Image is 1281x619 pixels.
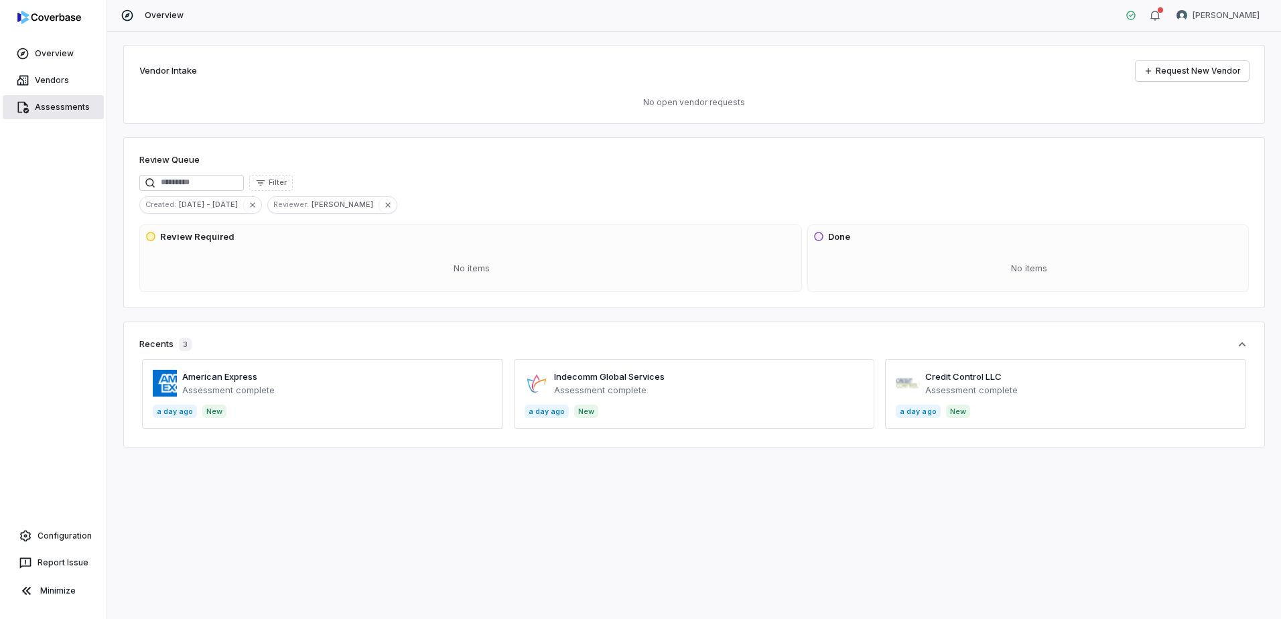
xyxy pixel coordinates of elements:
p: No open vendor requests [139,97,1249,108]
a: Configuration [5,524,101,548]
div: No items [813,251,1245,286]
button: Recents3 [139,338,1249,351]
span: [PERSON_NAME] [312,198,379,210]
button: Report Issue [5,551,101,575]
img: logo-D7KZi-bG.svg [17,11,81,24]
span: Vendors [35,75,69,86]
span: Minimize [40,586,76,596]
span: [DATE] - [DATE] [179,198,243,210]
div: Recents [139,338,192,351]
a: Assessments [3,95,104,119]
a: Request New Vendor [1136,61,1249,81]
button: Minimize [5,577,101,604]
h1: Review Queue [139,153,200,167]
img: Curtis Nohl avatar [1176,10,1187,21]
span: Filter [269,178,287,188]
span: Reviewer : [268,198,312,210]
span: Assessments [35,102,90,113]
span: Overview [145,10,184,21]
h2: Vendor Intake [139,64,197,78]
button: Curtis Nohl avatar[PERSON_NAME] [1168,5,1268,25]
h3: Done [828,230,850,244]
div: No items [145,251,799,286]
a: Vendors [3,68,104,92]
a: American Express [182,371,257,382]
span: Created : [140,198,179,210]
span: [PERSON_NAME] [1193,10,1260,21]
span: 3 [179,338,192,351]
span: Report Issue [38,557,88,568]
button: Filter [249,175,293,191]
a: Credit Control LLC [925,371,1002,382]
a: Indecomm Global Services [554,371,665,382]
span: Overview [35,48,74,59]
h3: Review Required [160,230,234,244]
a: Overview [3,42,104,66]
span: Configuration [38,531,92,541]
